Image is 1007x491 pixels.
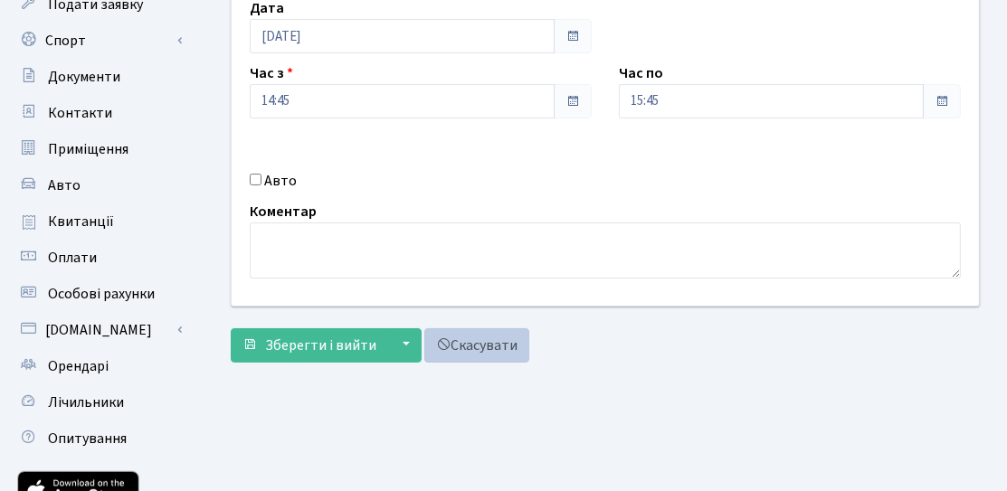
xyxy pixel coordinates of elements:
[48,248,97,268] span: Оплати
[48,284,155,304] span: Особові рахунки
[9,312,190,348] a: [DOMAIN_NAME]
[48,67,120,87] span: Документи
[9,95,190,131] a: Контакти
[9,276,190,312] a: Особові рахунки
[250,62,293,84] label: Час з
[48,139,128,159] span: Приміщення
[48,429,127,449] span: Опитування
[264,170,297,192] label: Авто
[9,203,190,240] a: Квитанції
[265,335,376,355] span: Зберегти і вийти
[48,356,109,376] span: Орендарі
[9,420,190,457] a: Опитування
[9,348,190,384] a: Орендарі
[250,201,317,222] label: Коментар
[619,62,663,84] label: Час по
[9,59,190,95] a: Документи
[48,175,81,195] span: Авто
[231,328,388,363] button: Зберегти і вийти
[424,328,529,363] a: Скасувати
[9,167,190,203] a: Авто
[9,131,190,167] a: Приміщення
[9,240,190,276] a: Оплати
[9,384,190,420] a: Лічильники
[48,392,124,412] span: Лічильники
[48,212,114,231] span: Квитанції
[48,103,112,123] span: Контакти
[9,23,190,59] a: Спорт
